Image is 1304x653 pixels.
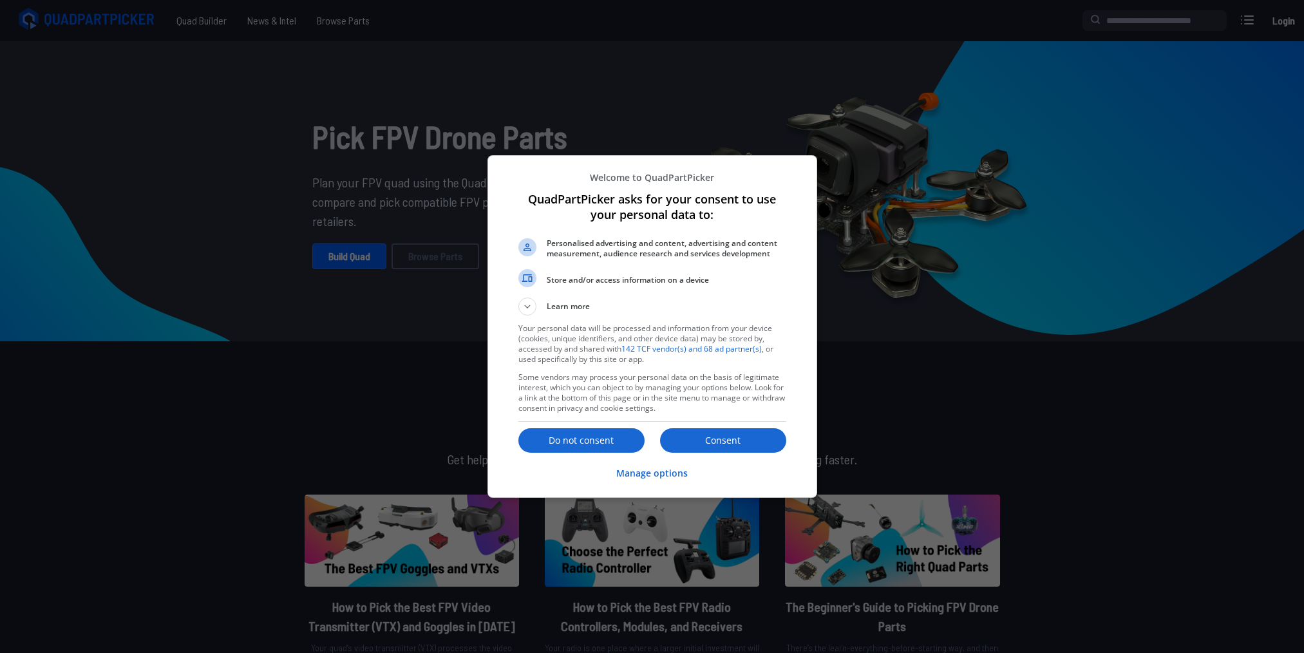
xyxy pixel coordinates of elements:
[487,155,817,498] div: QuadPartPicker asks for your consent to use your personal data to:
[621,343,762,354] a: 142 TCF vendor(s) and 68 ad partner(s)
[616,467,688,480] p: Manage options
[518,323,786,364] p: Your personal data will be processed and information from your device (cookies, unique identifier...
[518,171,786,184] p: Welcome to QuadPartPicker
[547,238,786,259] span: Personalised advertising and content, advertising and content measurement, audience research and ...
[660,428,786,453] button: Consent
[518,298,786,316] button: Learn more
[518,434,645,447] p: Do not consent
[518,372,786,413] p: Some vendors may process your personal data on the basis of legitimate interest, which you can ob...
[616,460,688,487] button: Manage options
[547,275,786,285] span: Store and/or access information on a device
[547,301,590,316] span: Learn more
[518,428,645,453] button: Do not consent
[660,434,786,447] p: Consent
[518,191,786,222] h1: QuadPartPicker asks for your consent to use your personal data to:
